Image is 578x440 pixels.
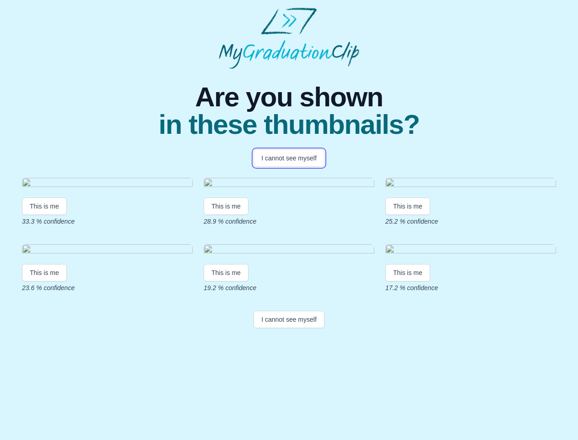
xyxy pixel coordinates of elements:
[204,217,374,226] p: 28.9 % confidence
[204,198,248,215] button: This is me
[22,264,67,281] button: This is me
[385,198,430,215] button: This is me
[385,264,430,281] button: This is me
[158,111,419,138] span: in these thumbnails?
[22,283,193,292] p: 23.6 % confidence
[385,178,556,190] img: 50cadf0e9820030414ce2fb4ec98bc6927ee319b.gif
[22,198,67,215] button: This is me
[254,149,324,167] button: I cannot see myself
[204,178,374,190] img: 342e2f211f01694b2042a206cec3ac5d2e2f6428.gif
[204,264,248,281] button: This is me
[22,244,193,257] img: 3eca9acda5f184c9aa77097def84422ec313eb26.gif
[158,83,419,111] span: Are you shown
[385,283,556,292] p: 17.2 % confidence
[204,244,374,257] img: 29694b71a73ad5a8c7b805fa19fbab21cd00b25e.gif
[219,7,360,69] img: MyGraduationClip
[385,244,556,257] img: a3d27da9cbbf9fc3a65ea513731a69ad3b3d751f.gif
[22,178,193,190] img: af9f11d009e674e1d78a973300f636920cb84c55.gif
[204,283,374,292] p: 19.2 % confidence
[254,311,324,328] button: I cannot see myself
[385,217,556,226] p: 25.2 % confidence
[22,217,193,226] p: 33.3 % confidence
